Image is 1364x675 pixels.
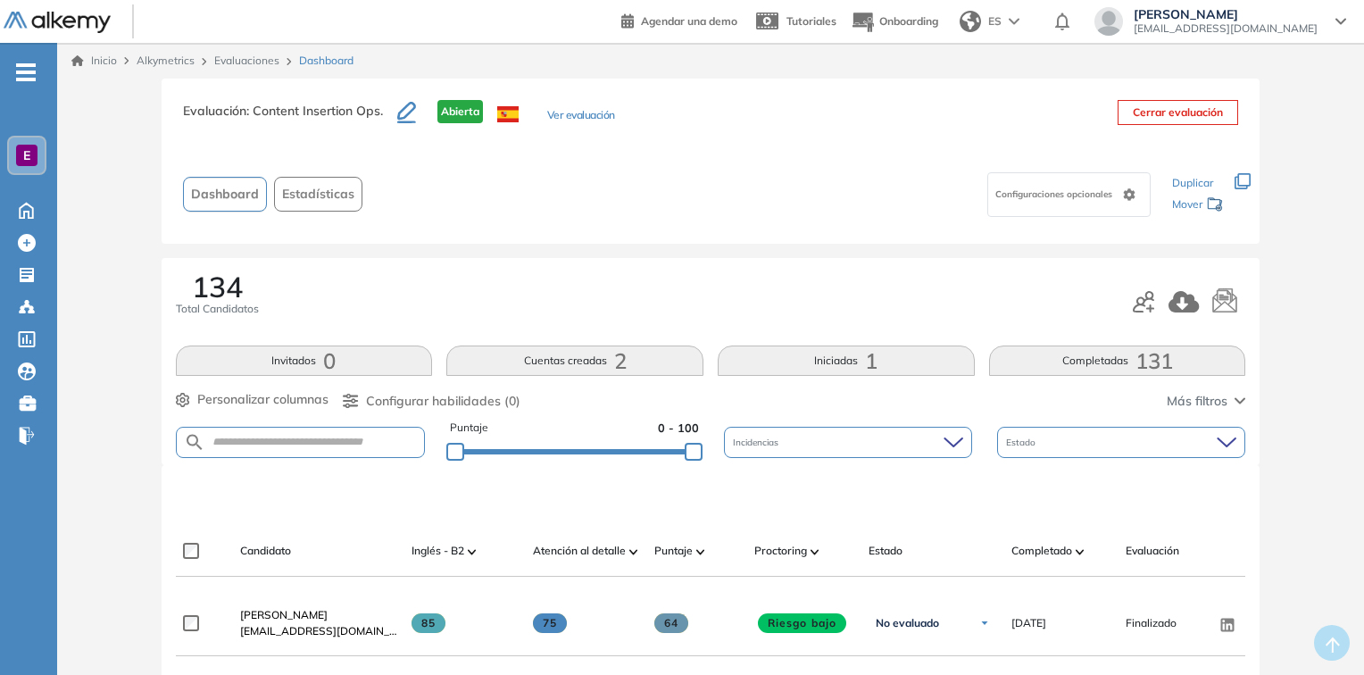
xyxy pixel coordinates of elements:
span: 0 - 100 [658,420,699,437]
div: Estado [997,427,1245,458]
span: 134 [192,272,243,301]
a: Inicio [71,53,117,69]
button: Dashboard [183,177,267,212]
span: No evaluado [876,616,939,630]
a: Evaluaciones [214,54,279,67]
button: Iniciadas1 [718,346,975,376]
span: ES [988,13,1002,29]
span: Candidato [240,543,291,559]
span: Incidencias [733,436,782,449]
span: Completado [1011,543,1072,559]
button: Cerrar evaluación [1118,100,1238,125]
img: [missing "en.ARROW_ALT" translation] [468,549,477,554]
a: [PERSON_NAME] [240,607,397,623]
button: Personalizar columnas [176,390,329,409]
img: [missing "en.ARROW_ALT" translation] [811,549,819,554]
img: Logo [4,12,111,34]
img: [missing "en.ARROW_ALT" translation] [696,549,705,554]
button: Ver evaluación [547,107,615,126]
a: Agendar una demo [621,9,737,30]
span: Onboarding [879,14,938,28]
span: [PERSON_NAME] [240,608,328,621]
img: [missing "en.ARROW_ALT" translation] [629,549,638,554]
h3: Evaluación [183,100,397,137]
span: Estadísticas [282,185,354,204]
span: E [23,148,30,162]
span: Puntaje [654,543,693,559]
span: [EMAIL_ADDRESS][DOMAIN_NAME] [240,623,397,639]
span: Riesgo bajo [758,613,847,633]
button: Onboarding [851,3,938,41]
span: Tutoriales [786,14,836,28]
button: Completadas131 [989,346,1246,376]
span: : Content Insertion Ops. [246,103,383,119]
span: Duplicar [1172,176,1213,189]
span: Evaluación [1126,543,1179,559]
img: SEARCH_ALT [184,431,205,454]
span: Alkymetrics [137,54,195,67]
div: Configuraciones opcionales [987,172,1151,217]
div: Mover [1172,189,1224,222]
span: Puntaje [450,420,488,437]
button: Configurar habilidades (0) [343,392,520,411]
span: Abierta [437,100,483,123]
span: 85 [412,613,446,633]
span: Inglés - B2 [412,543,464,559]
button: Invitados0 [176,346,433,376]
span: Configuraciones opcionales [995,187,1116,201]
span: [DATE] [1011,615,1046,631]
img: ESP [497,106,519,122]
span: [EMAIL_ADDRESS][DOMAIN_NAME] [1134,21,1318,36]
img: world [960,11,981,32]
span: Estado [869,543,902,559]
i: - [16,71,36,74]
span: 64 [654,613,689,633]
img: arrow [1009,18,1019,25]
span: Finalizado [1126,615,1177,631]
button: Estadísticas [274,177,362,212]
div: Incidencias [724,427,972,458]
span: 75 [533,613,568,633]
span: Agendar una demo [641,14,737,28]
img: [missing "en.ARROW_ALT" translation] [1076,549,1085,554]
button: Más filtros [1167,392,1245,411]
span: Más filtros [1167,392,1227,411]
span: Total Candidatos [176,301,259,317]
span: Personalizar columnas [197,390,329,409]
span: Estado [1006,436,1039,449]
button: Cuentas creadas2 [446,346,703,376]
span: Atención al detalle [533,543,626,559]
span: [PERSON_NAME] [1134,7,1318,21]
span: Proctoring [754,543,807,559]
span: Dashboard [191,185,259,204]
span: Configurar habilidades (0) [366,392,520,411]
span: Dashboard [299,53,353,69]
img: Ícono de flecha [979,618,990,629]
